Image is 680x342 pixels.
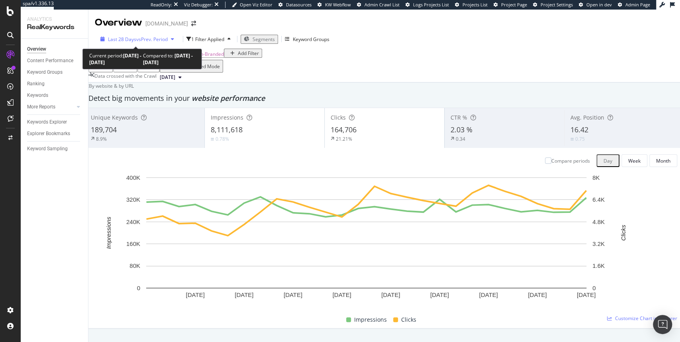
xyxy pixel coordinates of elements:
img: Equal [211,138,214,140]
text: [DATE] [186,291,205,298]
a: Customize Chart in Explorer [607,315,677,322]
div: Keyword Sampling [27,145,68,153]
a: Datasources [278,2,312,8]
div: Current period: [89,52,143,66]
text: 0 [592,285,596,291]
text: 400K [126,174,140,181]
div: Open Intercom Messenger [653,315,672,334]
a: Project Page [494,2,527,8]
span: Last 28 Days [108,36,136,43]
text: Impressions [105,216,112,249]
div: 0.34 [456,136,465,142]
span: 2.03 % [451,125,472,134]
div: Keyword Groups [293,36,329,43]
a: Admin Crawl List [357,2,400,8]
button: Segments [241,35,278,44]
div: Overview [27,45,46,53]
div: Keywords [27,91,48,100]
text: 8K [592,174,600,181]
text: 320K [126,196,140,203]
text: [DATE] [235,291,253,298]
a: Keywords Explorer [27,118,82,126]
div: Week [628,157,641,164]
span: Projects List [462,2,488,8]
span: Logs Projects List [413,2,449,8]
text: [DATE] [528,291,547,298]
div: Ranking [27,80,45,88]
span: Customize Chart in Explorer [615,315,677,322]
a: Open Viz Editor [232,2,272,8]
text: [DATE] [577,291,596,298]
div: ReadOnly: [151,2,172,8]
text: 3.2K [592,240,605,247]
span: Impressions [354,315,387,324]
button: Day [596,154,619,167]
button: Keyword Groups [285,33,329,45]
text: Clicks [619,225,626,241]
text: [DATE] [430,291,449,298]
svg: A chart. [91,173,641,312]
button: 1 Filter Applied [186,33,234,45]
div: 8.9% [96,136,107,142]
span: Unique Keywords [91,114,138,121]
text: [DATE] [284,291,302,298]
span: 8,111,618 [211,125,243,134]
div: arrow-right-arrow-left [191,21,196,26]
div: RealKeywords [27,23,82,32]
div: Detect big movements in your [88,93,680,104]
text: 240K [126,218,140,225]
div: legacy label [84,83,134,89]
a: Keywords [27,91,82,100]
span: 2025 Aug. 20th [160,74,175,81]
div: Day [604,157,612,164]
div: Add Filter [238,50,259,57]
span: Clicks [401,315,416,324]
span: Admin Crawl List [364,2,400,8]
text: 4.8K [592,218,605,225]
span: 164,706 [331,125,357,134]
text: 160K [126,240,140,247]
div: 0.75 [575,136,585,142]
div: Viz Debugger: [184,2,213,8]
div: Content Performance [27,57,73,65]
span: Datasources [286,2,312,8]
div: [DOMAIN_NAME] [145,20,188,28]
span: Clicks [331,114,346,121]
a: Content Performance [27,57,82,65]
b: [DATE] - [DATE] [89,52,141,66]
a: Explorer Bookmarks [27,130,82,138]
div: More Reports [27,103,55,111]
div: Month [656,157,670,164]
div: Analytics [27,16,82,23]
span: Admin Page [625,2,650,8]
text: 80K [129,262,140,269]
div: Data crossed with the Crawl [94,73,157,82]
a: Project Settings [533,2,573,8]
a: Ranking [27,80,82,88]
span: Open Viz Editor [240,2,272,8]
span: Project Settings [541,2,573,8]
span: website performance [192,93,265,103]
button: Add Filter [224,49,262,58]
span: CTR % [451,114,467,121]
button: [DATE] [157,73,185,82]
span: Non-Branded [194,51,224,57]
a: More Reports [27,103,74,111]
div: Overview [95,16,142,29]
text: [DATE] [479,291,498,298]
a: Keyword Sampling [27,145,82,153]
span: vs Prev. Period [136,36,168,43]
text: 6.4K [592,196,605,203]
span: 16.42 [570,125,588,134]
span: Avg. Position [570,114,604,121]
a: Open in dev [579,2,612,8]
a: Logs Projects List [406,2,449,8]
text: 1.6K [592,262,605,269]
span: KW Webflow [325,2,351,8]
div: 0.78% [216,136,229,142]
div: Keywords Explorer [27,118,67,126]
div: 21.21% [336,136,352,142]
span: By website & by URL [89,83,134,89]
span: 189,704 [91,125,117,134]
